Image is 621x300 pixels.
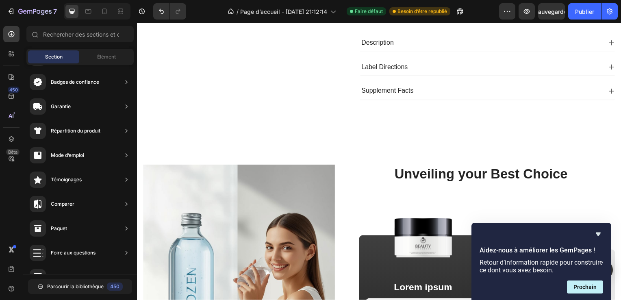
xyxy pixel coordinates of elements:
[355,8,383,15] span: Faire défaut
[226,65,278,73] p: Supplement Facts
[211,143,482,162] h2: Unveiling your Best Choice
[3,3,61,20] button: 7
[534,8,569,15] span: Sauvegarder
[255,196,321,237] img: gempages_432750572815254551-3a77e727-7ac7-4677-8259-3dc7d2d812cc.png
[593,229,603,239] button: Masquer l’enquête
[153,3,186,20] div: Annuler/Rétablir
[51,176,82,184] div: Témoignages
[480,259,603,274] p: Retour d’information rapide pour construire ce dont vous avez besoin.
[47,283,104,290] span: Parcourir la bibliothèque
[360,265,475,277] p: Lorem ipsum
[26,26,134,42] input: Rechercher des sections et des éléments
[575,7,594,16] font: Publier
[97,53,116,61] span: Élément
[240,7,327,16] span: Page d’accueil - [DATE] 21:12:14
[45,53,63,61] span: Section
[226,41,273,49] p: Label Directions
[51,249,96,257] div: Foire aux questions
[51,273,85,281] div: Preuve sociale
[51,78,99,86] div: Badges de confiance
[480,229,603,293] div: Aidez-nous à améliorer les GemPages !
[53,7,57,16] p: 7
[137,23,621,300] iframe: Design area
[51,200,74,208] div: Comparer
[51,127,100,135] div: Répartition du produit
[51,224,67,233] div: Paquet
[567,280,603,293] button: Question suivante
[8,87,20,93] div: 450
[480,246,603,255] h2: Aidez-nous à améliorer les GemPages !
[397,8,447,15] span: Besoin d’être republié
[568,3,601,20] button: Publier
[107,283,123,291] div: 450
[231,261,345,273] p: Lorem ipsum
[237,7,239,16] span: /
[396,213,439,244] img: gempages_432750572815254551-362a3701-63ce-4a6d-a721-4f7962122d0a.png
[51,151,84,159] div: Mode d’emploi
[28,279,132,294] button: Parcourir la bibliothèque450
[6,149,20,155] div: Bêta
[51,102,71,111] div: Garantie
[538,3,565,20] button: Sauvegarder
